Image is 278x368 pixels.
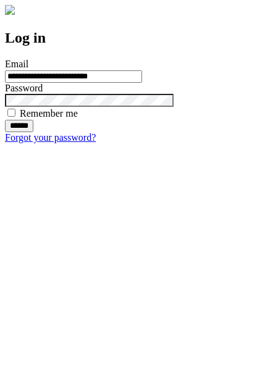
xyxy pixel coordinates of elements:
[5,5,15,15] img: logo-4e3dc11c47720685a147b03b5a06dd966a58ff35d612b21f08c02c0306f2b779.png
[5,83,43,93] label: Password
[20,108,78,119] label: Remember me
[5,132,96,143] a: Forgot your password?
[5,30,273,46] h2: Log in
[5,59,28,69] label: Email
